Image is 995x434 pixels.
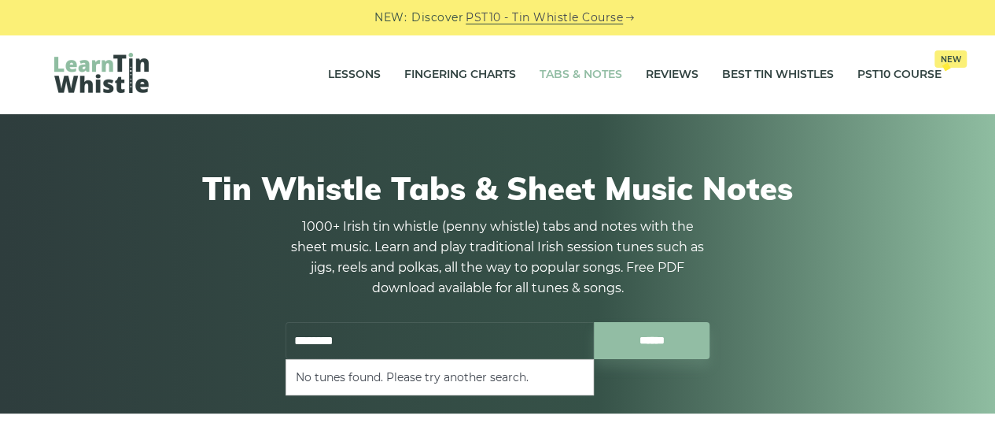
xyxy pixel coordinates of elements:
[286,217,710,299] p: 1000+ Irish tin whistle (penny whistle) tabs and notes with the sheet music. Learn and play tradi...
[296,368,584,387] li: No tunes found. Please try another search.
[54,53,149,93] img: LearnTinWhistle.com
[934,50,967,68] span: New
[722,55,834,95] a: Best Tin Whistles
[540,55,622,95] a: Tabs & Notes
[646,55,698,95] a: Reviews
[404,55,516,95] a: Fingering Charts
[54,169,942,207] h1: Tin Whistle Tabs & Sheet Music Notes
[857,55,942,95] a: PST10 CourseNew
[328,55,381,95] a: Lessons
